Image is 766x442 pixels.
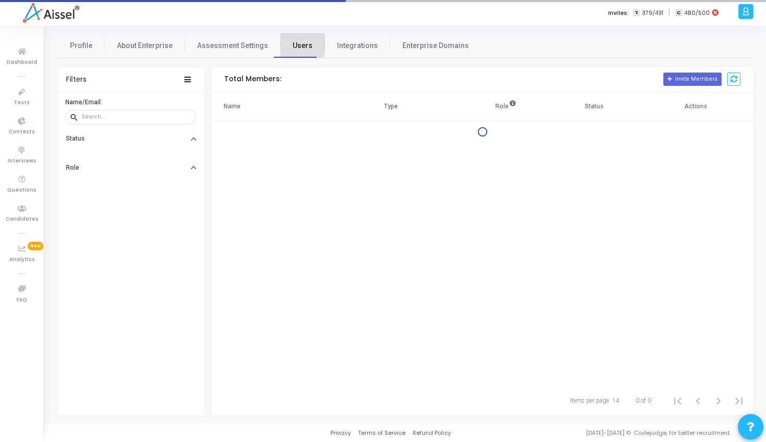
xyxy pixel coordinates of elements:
[69,112,82,122] mat-icon: search
[65,99,194,106] h6: Name/Email:
[688,390,708,411] button: Previous page
[330,429,351,437] a: Privacy
[684,9,710,17] span: 480/500
[293,40,313,51] span: Users
[8,157,36,166] span: Interviews
[66,164,79,172] h6: Role
[612,396,619,405] div: 14
[358,429,405,437] a: Terms of Service
[7,186,36,195] span: Questions
[675,9,682,17] span: C
[9,128,35,136] span: Contests
[197,40,268,51] span: Assessment Settings
[16,296,27,305] span: FAQ
[550,92,638,121] th: Status
[14,99,30,107] span: Tests
[28,242,43,250] span: New
[82,114,192,120] input: Search...
[6,215,38,224] span: Candidates
[320,92,462,121] th: Type
[413,429,451,437] a: Refund Policy
[9,255,35,264] span: Analytics
[462,92,550,121] th: Role
[570,396,610,405] div: Items per page:
[667,390,688,411] button: First page
[636,396,651,405] div: 0 of 0
[402,40,469,51] span: Enterprise Domains
[70,40,92,51] span: Profile
[224,101,241,112] div: Name
[337,40,378,51] span: Integrations
[708,390,729,411] button: Next page
[451,429,753,437] div: [DATE]-[DATE] © Codejudge, for better recruitment.
[638,92,753,121] th: Actions
[224,75,281,84] h5: Total Members:
[117,40,173,51] span: About Enterprise
[22,3,79,23] img: logo
[608,9,629,17] label: Invites:
[633,9,639,17] span: T
[66,135,85,143] h6: Status
[58,131,204,147] button: Status
[642,9,663,17] span: 379/431
[7,58,37,67] span: Dashboard
[729,390,749,411] button: Last page
[58,159,204,175] button: Role
[668,7,670,18] span: |
[663,73,722,86] button: Invite Members
[66,76,86,84] div: Filters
